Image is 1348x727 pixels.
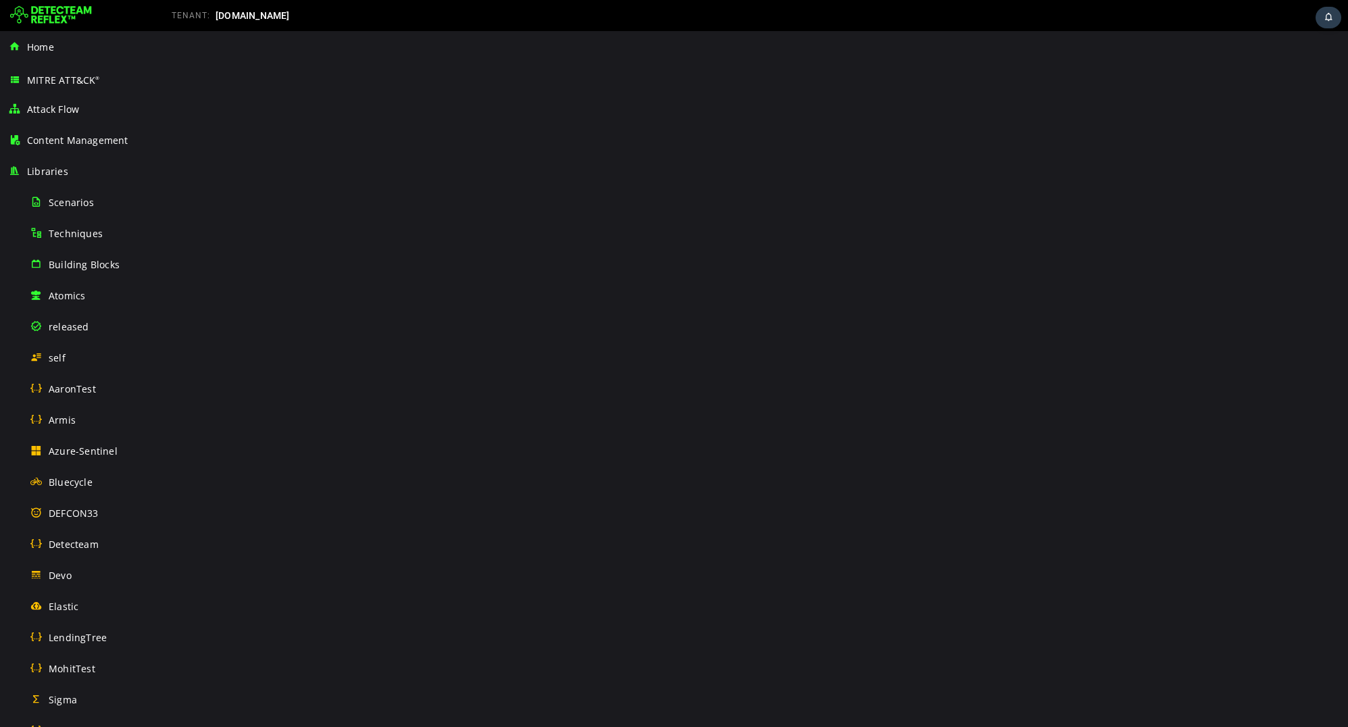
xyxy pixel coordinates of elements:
span: Elastic [49,600,78,613]
span: AaronTest [49,382,96,395]
div: Task Notifications [1316,7,1341,28]
span: Devo [49,569,72,582]
span: Atomics [49,289,85,302]
span: [DOMAIN_NAME] [216,10,290,21]
span: Content Management [27,134,128,147]
span: Azure-Sentinel [49,445,118,457]
span: Techniques [49,227,103,240]
span: MITRE ATT&CK [27,74,100,86]
span: Armis [49,413,76,426]
span: Libraries [27,165,68,178]
span: released [49,320,89,333]
span: DEFCON33 [49,507,99,520]
span: MohitTest [49,662,95,675]
img: Detecteam logo [10,5,92,26]
span: Building Blocks [49,258,120,271]
span: Attack Flow [27,103,79,116]
span: Bluecycle [49,476,93,488]
span: Detecteam [49,538,99,551]
sup: ® [95,75,99,81]
span: Sigma [49,693,77,706]
span: Scenarios [49,196,94,209]
span: LendingTree [49,631,107,644]
span: self [49,351,66,364]
span: TENANT: [172,11,210,20]
span: Home [27,41,54,53]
